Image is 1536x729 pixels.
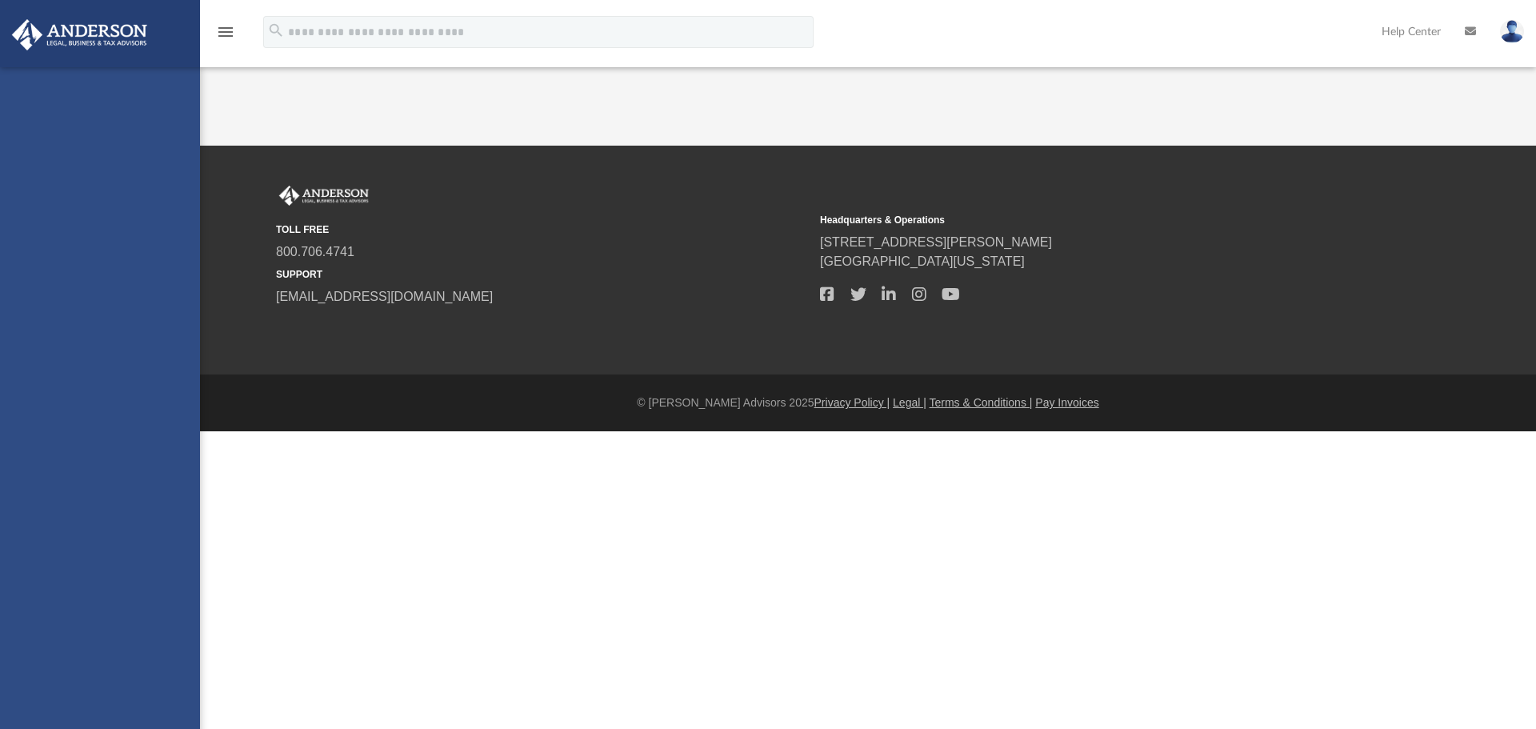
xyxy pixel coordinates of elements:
a: Pay Invoices [1035,396,1098,409]
a: Legal | [893,396,926,409]
a: menu [216,30,235,42]
a: [STREET_ADDRESS][PERSON_NAME] [820,235,1052,249]
div: © [PERSON_NAME] Advisors 2025 [200,395,1536,411]
a: Terms & Conditions | [930,396,1033,409]
img: User Pic [1500,20,1524,43]
img: Anderson Advisors Platinum Portal [7,19,152,50]
a: [EMAIL_ADDRESS][DOMAIN_NAME] [276,290,493,303]
img: Anderson Advisors Platinum Portal [276,186,372,206]
small: TOLL FREE [276,222,809,237]
a: 800.706.4741 [276,245,354,258]
a: Privacy Policy | [814,396,890,409]
small: SUPPORT [276,267,809,282]
i: menu [216,22,235,42]
a: [GEOGRAPHIC_DATA][US_STATE] [820,254,1025,268]
i: search [267,22,285,39]
small: Headquarters & Operations [820,213,1353,227]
